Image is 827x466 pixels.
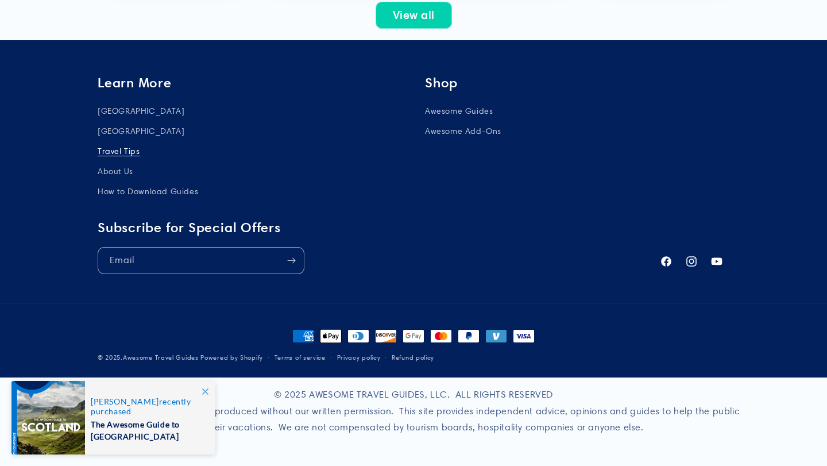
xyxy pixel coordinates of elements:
a: Privacy policy [337,352,381,363]
h2: Subscribe for Special Offers [98,219,648,236]
span: [PERSON_NAME] [91,396,159,406]
a: Awesome Add-Ons [425,121,501,141]
a: About Us [98,161,133,182]
button: Subscribe [279,247,304,274]
a: Refund policy [392,352,434,363]
span: recently purchased [91,396,203,416]
a: Travel Tips [98,141,140,161]
small: © 2025, [98,353,199,361]
a: [GEOGRAPHIC_DATA] [98,104,184,121]
a: Awesome Travel Guides [123,353,199,361]
h2: Learn More [98,75,402,91]
div: © 2025 AWESOME TRAVEL GUIDES, LLC. ALL RIGHTS RESERVED No part of this site may be reproduced wit... [83,378,744,466]
a: How to Download Guides [98,182,198,202]
a: Terms of service [275,352,326,363]
a: View all products in the Awesome Guides collection [376,2,452,29]
h2: Shop [425,75,729,91]
a: [GEOGRAPHIC_DATA] [98,121,184,141]
a: Powered by Shopify [200,353,263,361]
a: Awesome Guides [425,104,493,121]
span: The Awesome Guide to [GEOGRAPHIC_DATA] [91,416,203,442]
